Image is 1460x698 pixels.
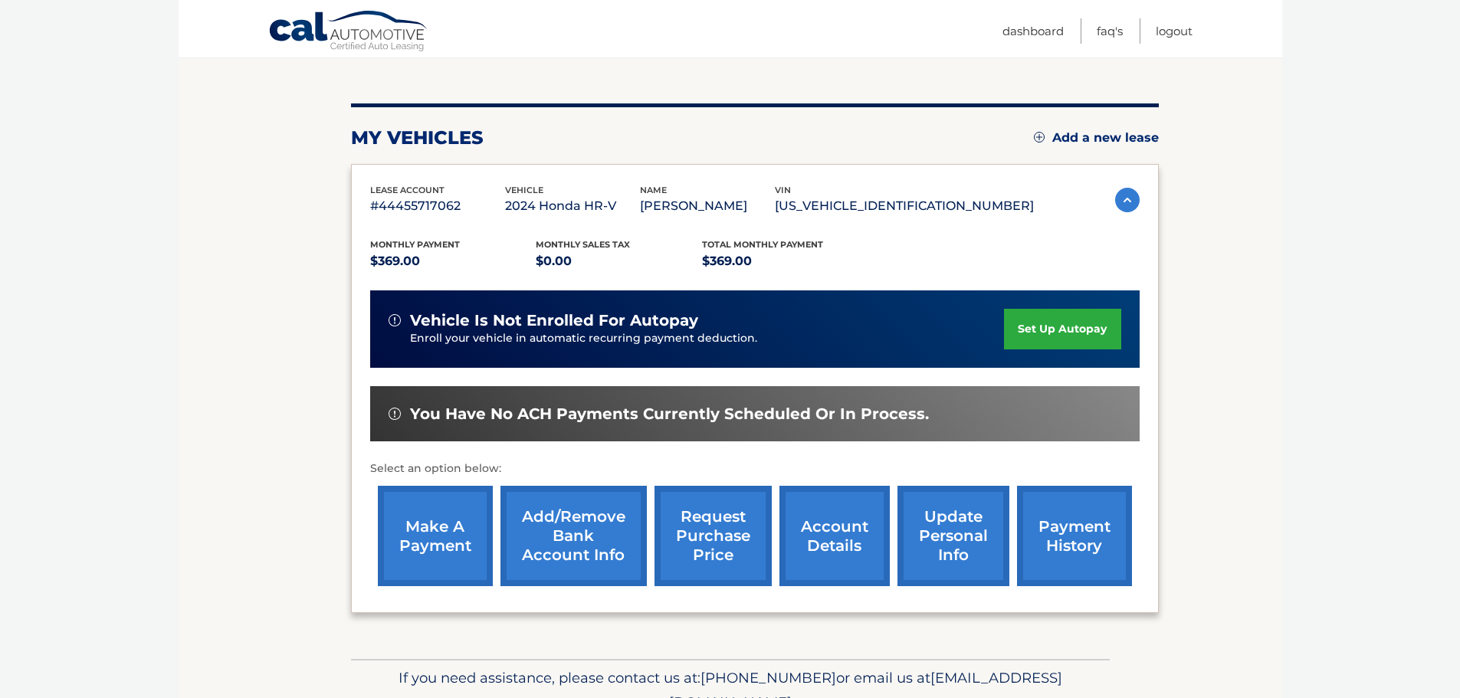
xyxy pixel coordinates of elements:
[505,185,543,195] span: vehicle
[775,185,791,195] span: vin
[1017,486,1132,586] a: payment history
[897,486,1009,586] a: update personal info
[1004,309,1120,349] a: set up autopay
[655,486,772,586] a: request purchase price
[410,311,698,330] span: vehicle is not enrolled for autopay
[702,239,823,250] span: Total Monthly Payment
[1097,18,1123,44] a: FAQ's
[1156,18,1193,44] a: Logout
[700,669,836,687] span: [PHONE_NUMBER]
[1115,188,1140,212] img: accordion-active.svg
[351,126,484,149] h2: my vehicles
[410,330,1005,347] p: Enroll your vehicle in automatic recurring payment deduction.
[1034,130,1159,146] a: Add a new lease
[370,460,1140,478] p: Select an option below:
[500,486,647,586] a: Add/Remove bank account info
[370,239,460,250] span: Monthly Payment
[370,185,445,195] span: lease account
[640,195,775,217] p: [PERSON_NAME]
[370,251,536,272] p: $369.00
[640,185,667,195] span: name
[505,195,640,217] p: 2024 Honda HR-V
[389,408,401,420] img: alert-white.svg
[410,405,929,424] span: You have no ACH payments currently scheduled or in process.
[370,195,505,217] p: #44455717062
[702,251,868,272] p: $369.00
[1002,18,1064,44] a: Dashboard
[536,251,702,272] p: $0.00
[389,314,401,326] img: alert-white.svg
[779,486,890,586] a: account details
[536,239,630,250] span: Monthly sales Tax
[1034,132,1045,143] img: add.svg
[378,486,493,586] a: make a payment
[775,195,1034,217] p: [US_VEHICLE_IDENTIFICATION_NUMBER]
[268,10,429,54] a: Cal Automotive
